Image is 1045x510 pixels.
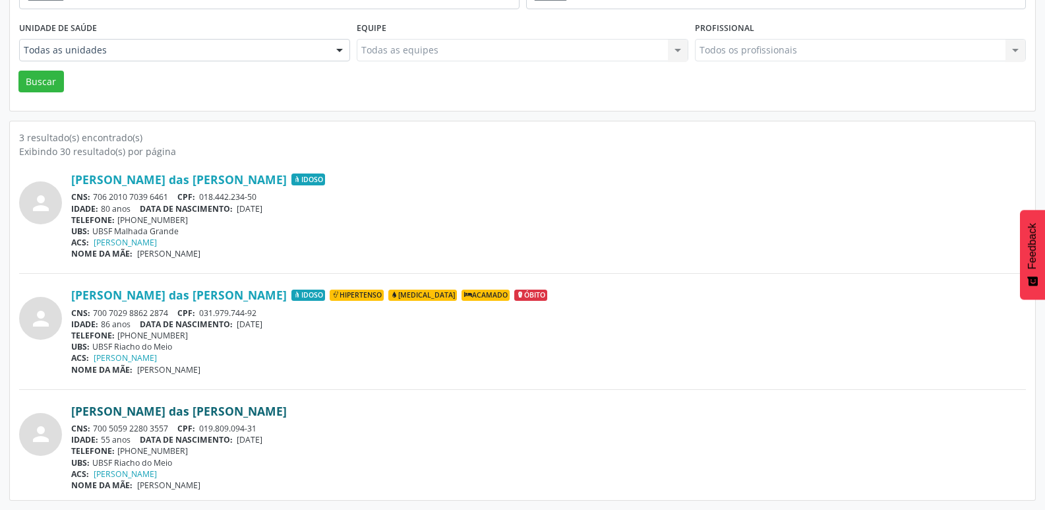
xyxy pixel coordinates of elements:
i: person [29,191,53,215]
div: 3 resultado(s) encontrado(s) [19,131,1026,144]
span: NOME DA MÃE: [71,480,133,491]
span: ACS: [71,468,89,480]
a: [PERSON_NAME] [94,352,157,364]
span: DATA DE NASCIMENTO: [140,203,233,214]
span: ACS: [71,237,89,248]
span: UBS: [71,457,90,468]
div: [PHONE_NUMBER] [71,445,1026,457]
span: UBS: [71,226,90,237]
span: [PERSON_NAME] [137,364,200,375]
div: UBSF Malhada Grande [71,226,1026,237]
span: NOME DA MÃE: [71,248,133,259]
a: [PERSON_NAME] das [PERSON_NAME] [71,288,287,302]
a: [PERSON_NAME] das [PERSON_NAME] [71,172,287,187]
div: UBSF Riacho do Meio [71,457,1026,468]
div: 86 anos [71,319,1026,330]
span: Acamado [462,290,510,302]
i: person [29,422,53,446]
button: Feedback - Mostrar pesquisa [1020,210,1045,300]
div: [PHONE_NUMBER] [71,330,1026,341]
div: [PHONE_NUMBER] [71,214,1026,226]
span: [DATE] [237,203,262,214]
span: DATA DE NASCIMENTO: [140,434,233,445]
span: TELEFONE: [71,445,115,457]
span: [PERSON_NAME] [137,480,200,491]
button: Buscar [18,71,64,93]
span: Idoso [291,290,325,302]
span: CPF: [177,307,195,319]
span: TELEFONE: [71,214,115,226]
span: [DATE] [237,434,262,445]
a: [PERSON_NAME] [94,237,157,248]
a: [PERSON_NAME] das [PERSON_NAME] [71,404,287,418]
span: CNS: [71,191,90,203]
a: [PERSON_NAME] [94,468,157,480]
span: CNS: [71,307,90,319]
label: Unidade de saúde [19,18,97,39]
div: 700 5059 2280 3557 [71,423,1026,434]
div: 80 anos [71,203,1026,214]
span: CNS: [71,423,90,434]
i: person [29,307,53,331]
div: 706 2010 7039 6461 [71,191,1026,203]
span: [MEDICAL_DATA] [388,290,457,302]
div: 55 anos [71,434,1026,445]
span: [DATE] [237,319,262,330]
span: 031.979.744-92 [199,307,256,319]
div: 700 7029 8862 2874 [71,307,1026,319]
div: Exibindo 30 resultado(s) por página [19,144,1026,158]
div: UBSF Riacho do Meio [71,341,1026,352]
span: ACS: [71,352,89,364]
span: TELEFONE: [71,330,115,341]
span: DATA DE NASCIMENTO: [140,319,233,330]
span: Óbito [514,290,547,302]
span: 019.809.094-31 [199,423,256,434]
span: Hipertenso [330,290,384,302]
label: Equipe [357,18,386,39]
span: IDADE: [71,203,98,214]
span: NOME DA MÃE: [71,364,133,375]
span: UBS: [71,341,90,352]
span: Idoso [291,174,325,185]
span: IDADE: [71,434,98,445]
span: CPF: [177,423,195,434]
span: [PERSON_NAME] [137,248,200,259]
span: 018.442.234-50 [199,191,256,203]
span: Todas as unidades [24,44,323,57]
span: IDADE: [71,319,98,330]
span: CPF: [177,191,195,203]
label: Profissional [695,18,754,39]
span: Feedback [1027,223,1038,269]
